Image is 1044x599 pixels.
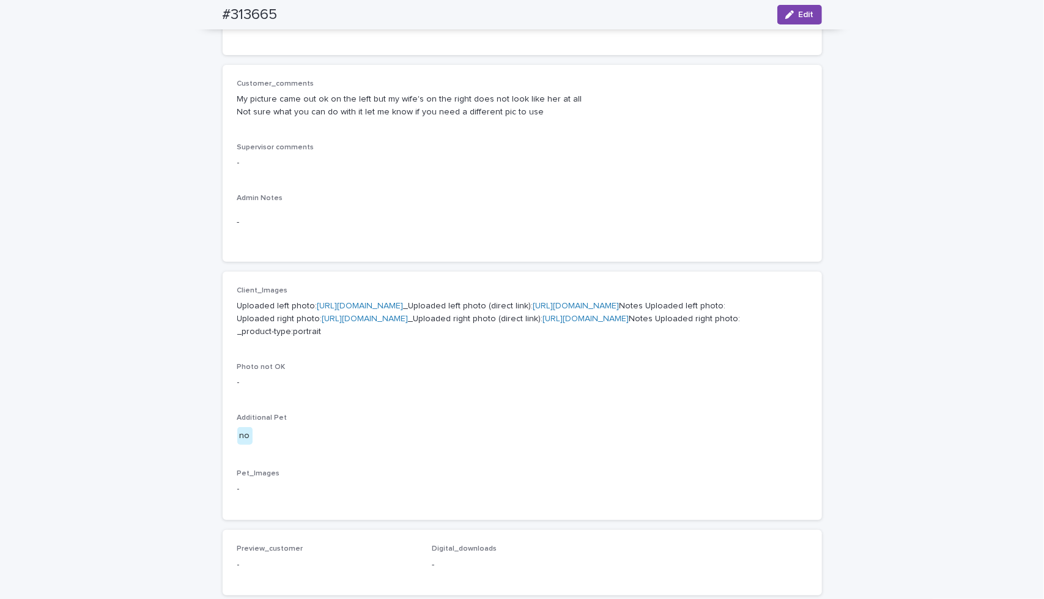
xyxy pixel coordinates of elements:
[237,545,303,552] span: Preview_customer
[223,6,278,24] h2: #313665
[322,314,409,323] a: [URL][DOMAIN_NAME]
[237,363,286,371] span: Photo not OK
[237,93,807,119] p: My picture came out ok on the left but my wife's on the right does not look like her at all Not s...
[237,216,807,229] p: -
[237,414,287,422] span: Additional Pet
[237,144,314,151] span: Supervisor comments
[237,195,283,202] span: Admin Notes
[777,5,822,24] button: Edit
[237,80,314,87] span: Customer_comments
[237,376,807,389] p: -
[432,545,497,552] span: Digital_downloads
[317,302,404,310] a: [URL][DOMAIN_NAME]
[799,10,814,19] span: Edit
[237,427,253,445] div: no
[543,314,629,323] a: [URL][DOMAIN_NAME]
[237,300,807,338] p: Uploaded left photo: _Uploaded left photo (direct link): Notes Uploaded left photo: Uploaded righ...
[237,470,280,477] span: Pet_Images
[533,302,620,310] a: [URL][DOMAIN_NAME]
[237,559,418,571] p: -
[237,287,288,294] span: Client_Images
[432,559,612,571] p: -
[237,157,807,169] p: -
[237,483,807,496] p: -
